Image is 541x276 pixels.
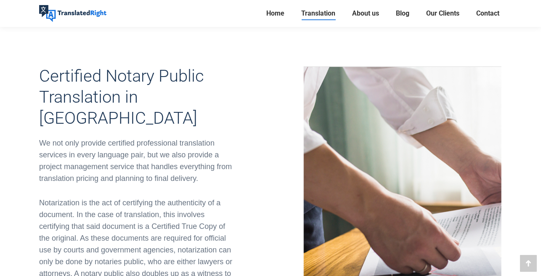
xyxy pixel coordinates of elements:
a: Translation [299,8,338,19]
a: Our Clients [424,8,462,19]
img: Translated Right [39,5,106,22]
span: About us [352,9,379,18]
a: Home [264,8,287,19]
span: Blog [396,9,409,18]
span: Home [266,9,284,18]
div: We not only provide certified professional translation services in every language pair, but we al... [39,137,237,184]
a: About us [350,8,382,19]
a: Contact [474,8,502,19]
span: Translation [301,9,335,18]
h2: Certified Notary Public Translation in [GEOGRAPHIC_DATA] [39,66,237,129]
span: Contact [476,9,499,18]
span: Our Clients [426,9,459,18]
a: Blog [393,8,412,19]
